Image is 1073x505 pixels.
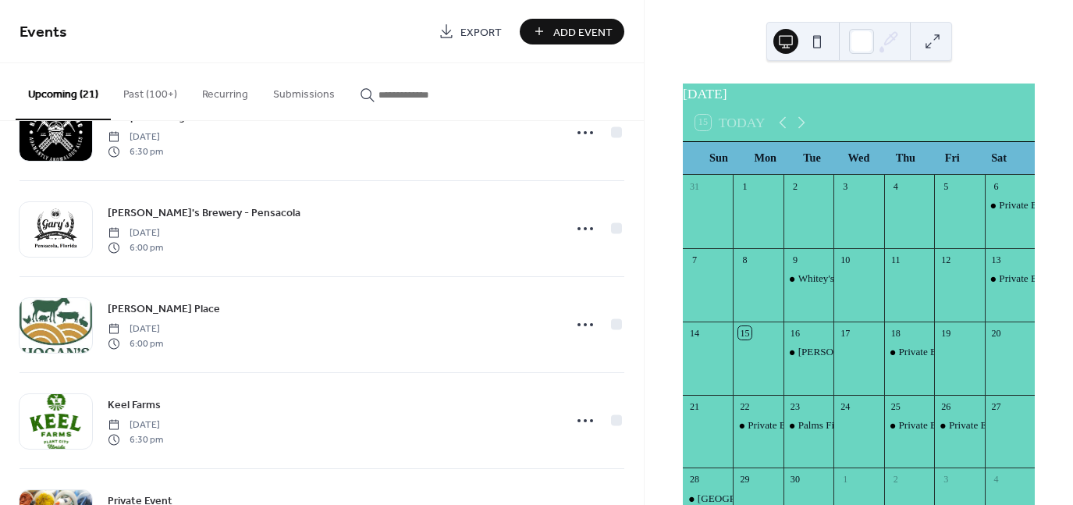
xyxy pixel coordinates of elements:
[108,301,220,318] span: [PERSON_NAME] Place
[108,144,163,158] span: 6:30 pm
[882,142,929,174] div: Thu
[738,180,751,193] div: 1
[990,180,1003,193] div: 6
[783,272,833,286] div: Whitey's Fish Camp
[748,418,803,432] div: Private Event
[108,300,220,318] a: [PERSON_NAME] Place
[427,19,513,44] a: Export
[990,400,1003,413] div: 27
[934,418,984,432] div: Private Event
[788,253,801,266] div: 9
[788,180,801,193] div: 2
[688,473,702,486] div: 28
[898,345,954,359] div: Private Event
[108,240,163,254] span: 6:00 pm
[108,322,163,336] span: [DATE]
[683,84,1035,104] div: [DATE]
[889,400,902,413] div: 25
[108,204,300,222] a: [PERSON_NAME]'s Brewery - Pensacola
[798,345,880,359] div: [PERSON_NAME]
[108,336,163,350] span: 6:00 pm
[108,396,161,414] a: Keel Farms
[190,63,261,119] button: Recurring
[889,473,902,486] div: 2
[783,345,833,359] div: Donovan's
[884,345,934,359] div: Private Event
[999,272,1054,286] div: Private Event
[798,418,894,432] div: Palms Fish Camp 6 pm
[733,418,783,432] div: Private Event
[108,226,163,240] span: [DATE]
[990,473,1003,486] div: 4
[738,253,751,266] div: 8
[688,400,702,413] div: 21
[798,272,882,286] div: Whitey's Fish Camp
[688,253,702,266] div: 7
[108,205,300,222] span: [PERSON_NAME]'s Brewery - Pensacola
[788,400,801,413] div: 23
[460,24,502,41] span: Export
[839,326,852,340] div: 17
[940,473,953,486] div: 3
[884,418,934,432] div: Private Event
[788,326,801,340] div: 16
[788,473,801,486] div: 30
[929,142,975,174] div: Fri
[889,326,902,340] div: 18
[20,17,67,48] span: Events
[688,180,702,193] div: 31
[940,180,953,193] div: 5
[108,432,163,446] span: 6:30 pm
[975,142,1022,174] div: Sat
[108,397,161,414] span: Keel Farms
[940,326,953,340] div: 19
[520,19,624,44] button: Add Event
[949,418,1004,432] div: Private Event
[783,418,833,432] div: Palms Fish Camp 6 pm
[889,253,902,266] div: 11
[16,63,111,120] button: Upcoming (21)
[940,253,953,266] div: 12
[839,253,852,266] div: 10
[738,326,751,340] div: 15
[898,418,954,432] div: Private Event
[261,63,347,119] button: Submissions
[742,142,789,174] div: Mon
[789,142,836,174] div: Tue
[839,180,852,193] div: 3
[839,400,852,413] div: 24
[836,142,883,174] div: Wed
[695,142,742,174] div: Sun
[111,63,190,119] button: Past (100+)
[108,418,163,432] span: [DATE]
[553,24,613,41] span: Add Event
[985,272,1035,286] div: Private Event
[108,130,163,144] span: [DATE]
[738,473,751,486] div: 29
[889,180,902,193] div: 4
[990,326,1003,340] div: 20
[999,198,1054,212] div: Private Event
[985,198,1035,212] div: Private Event
[940,400,953,413] div: 26
[839,473,852,486] div: 1
[990,253,1003,266] div: 13
[688,326,702,340] div: 14
[738,400,751,413] div: 22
